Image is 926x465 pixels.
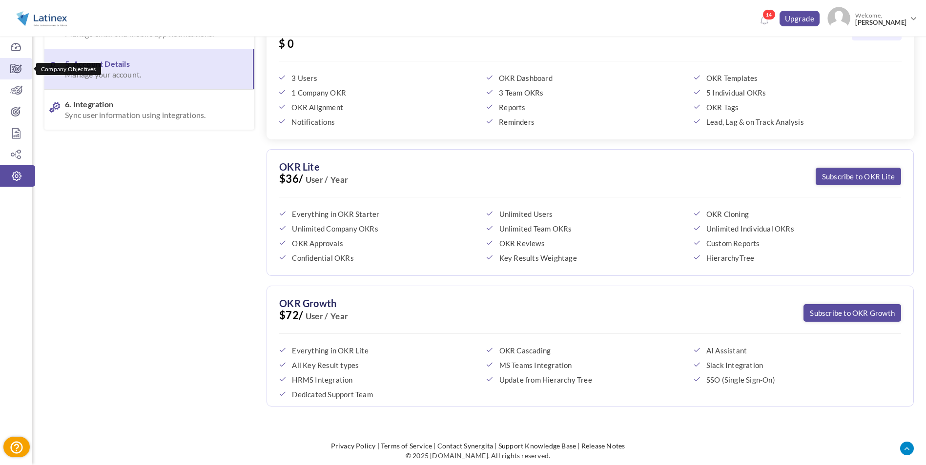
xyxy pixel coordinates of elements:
[499,224,678,233] span: Unlimited Team OKRs
[292,224,470,233] span: Unlimited Company OKRs
[499,103,677,112] span: Reports
[279,174,901,197] span: $36/
[65,110,231,120] span: Sync user information using integrations.
[494,441,496,451] li: |
[292,390,470,399] span: Dedicated Support Team
[499,117,677,126] span: Reminders
[279,162,320,172] label: OKR Lite
[499,375,678,384] span: Update from Hierarchy Tree
[44,90,254,130] a: 6. IntegrationSync user information using integrations.
[65,70,230,79] span: Manage your account.
[499,210,678,218] span: Unlimited Users
[292,210,470,218] span: Everything in OKR Starter
[279,39,902,61] span: $ 0
[65,99,231,120] span: 6. Integration
[292,239,470,248] span: OKR Approvals
[303,311,328,321] b: User /
[498,442,576,450] a: Support Knowledge Base
[706,224,885,233] span: Unlimited Individual OKRs
[291,74,470,82] span: 3 Users
[850,7,909,31] span: Welcome,
[433,441,435,451] li: |
[331,442,376,450] a: Privacy Policy
[42,451,914,461] p: © 2025 [DOMAIN_NAME]. All rights reserved.
[291,117,470,126] span: Notifications
[499,239,678,248] span: OKR Reviews
[823,3,921,31] a: Photo Welcome,[PERSON_NAME]
[499,361,678,369] span: MS Teams Integration
[328,311,348,321] b: Year
[292,253,470,262] span: Confidential OKRs
[36,63,101,75] div: Company Objectives
[706,361,885,369] span: Slack Integration
[816,168,901,185] a: Subscribe to OKR Lite
[437,442,493,450] a: Contact Synergita
[706,74,885,82] span: OKR Templates
[303,175,328,185] b: User /
[499,74,677,82] span: OKR Dashboard
[377,441,379,451] li: |
[328,175,348,185] b: Year
[706,375,885,384] span: SSO (Single Sign-On)
[65,59,230,79] span: 5. Account Details
[499,88,677,97] span: 3 Team OKRs
[706,346,885,355] span: AI Assistant
[780,11,820,26] a: Upgrade
[292,346,470,355] span: Everything in OKR Lite
[706,103,885,112] span: OKR Tags
[855,19,906,26] span: [PERSON_NAME]
[581,442,625,450] a: Release Notes
[291,88,470,97] span: 1 Company OKR
[279,310,901,334] span: $72/
[11,6,72,31] img: Logo
[706,88,885,97] span: 5 Individual OKRs
[499,346,678,355] span: OKR Cascading
[706,253,885,262] span: HierarchyTree
[706,239,885,248] span: Custom Reports
[827,7,850,30] img: Photo
[706,117,885,126] span: Lead, Lag & on Track Analysis
[757,13,772,28] a: Notifications
[803,304,901,322] a: Subscribe to OKR Growth
[292,361,470,369] span: All Key Result types
[499,253,678,262] span: Key Results Weightage
[291,103,470,112] span: OKR Alignment
[706,210,885,218] span: OKR Cloning
[279,298,336,308] label: OKR Growth
[381,442,432,450] a: Terms of Service
[292,375,470,384] span: HRMS Integration
[762,9,776,20] span: 14
[577,441,579,451] li: |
